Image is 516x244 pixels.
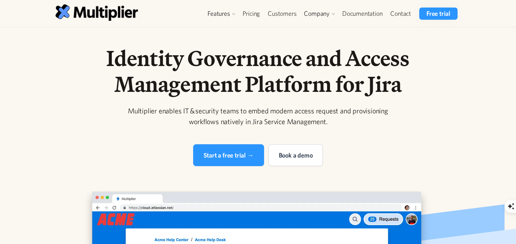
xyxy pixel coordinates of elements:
[304,9,330,18] div: Company
[204,150,254,160] div: Start a free trial →
[204,8,238,20] div: Features
[279,150,313,160] div: Book a demo
[193,144,264,166] a: Start a free trial →
[120,105,396,127] div: Multiplier enables IT & security teams to embed modern access request and provisioning workflows ...
[239,8,264,20] a: Pricing
[75,45,441,97] h1: Identity Governance and Access Management Platform for Jira
[207,9,230,18] div: Features
[300,8,338,20] div: Company
[264,8,300,20] a: Customers
[338,8,386,20] a: Documentation
[268,144,323,166] a: Book a demo
[386,8,415,20] a: Contact
[419,8,458,20] a: Free trial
